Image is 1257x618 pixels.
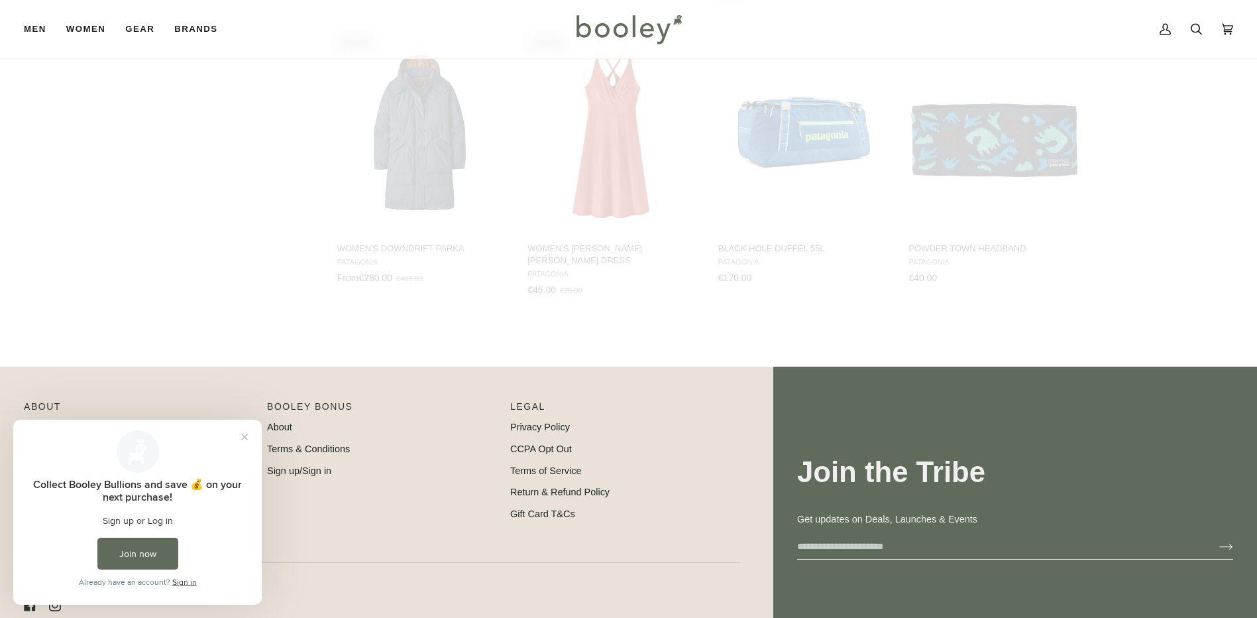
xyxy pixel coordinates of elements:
a: About [267,422,292,432]
p: Pipeline_Footer Main [24,400,254,420]
span: Brands [174,23,217,36]
button: Join [1198,536,1233,558]
span: Men [24,23,46,36]
span: Women [66,23,105,36]
p: Get updates on Deals, Launches & Events [797,513,1233,527]
a: Return & Refund Policy [510,487,610,497]
h3: Join the Tribe [797,454,1233,491]
a: Sign up/Sign in [267,465,331,476]
img: Booley [571,10,686,48]
input: your-email@example.com [797,534,1198,559]
a: Terms & Conditions [267,444,350,454]
a: Gift Card T&Cs [510,509,575,519]
iframe: Loyalty program pop-up with offers and actions [13,420,262,605]
p: Booley Bonus [267,400,497,420]
a: CCPA Opt Out [510,444,572,454]
a: Privacy Policy [510,422,570,432]
p: Pipeline_Footer Sub [510,400,740,420]
a: Terms of Service [510,465,582,476]
span: Gear [125,23,154,36]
